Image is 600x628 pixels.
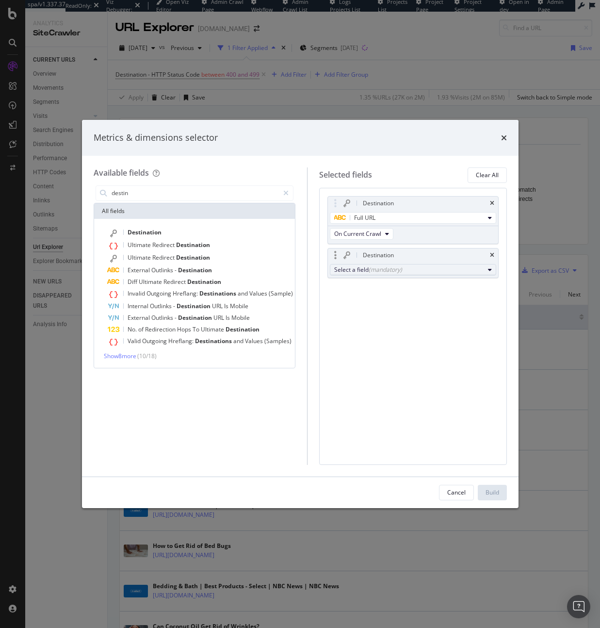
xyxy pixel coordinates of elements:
[138,325,145,333] span: of
[334,265,484,274] div: Select a field
[104,352,136,360] span: Show 8 more
[175,314,178,322] span: -
[178,266,212,274] span: Destination
[199,289,238,297] span: Destinations
[269,289,293,297] span: (Sample)
[142,337,168,345] span: Outgoing
[501,132,507,144] div: times
[249,289,269,297] span: Values
[213,314,226,322] span: URL
[168,337,195,345] span: Hreflang:
[128,228,162,236] span: Destination
[152,253,176,262] span: Redirect
[478,485,507,500] button: Build
[230,302,248,310] span: Mobile
[128,289,146,297] span: Invalid
[319,169,372,181] div: Selected fields
[175,266,178,274] span: -
[212,302,224,310] span: URL
[128,337,142,345] span: Valid
[327,196,499,244] div: DestinationtimesFull URLOn Current Crawl
[139,278,163,286] span: Ultimate
[128,278,139,286] span: Diff
[152,241,176,249] span: Redirect
[233,337,245,345] span: and
[363,250,394,260] div: Destination
[490,252,494,258] div: times
[177,325,193,333] span: Hops
[128,241,152,249] span: Ultimate
[327,248,499,278] div: DestinationtimesSelect a field(mandatory)
[476,171,499,179] div: Clear All
[363,198,394,208] div: Destination
[567,595,590,618] div: Open Intercom Messenger
[111,186,279,200] input: Search by field name
[145,325,177,333] span: Redirection
[176,241,210,249] span: Destination
[146,289,173,297] span: Outgoing
[187,278,221,286] span: Destination
[176,253,210,262] span: Destination
[201,325,226,333] span: Ultimate
[128,302,150,310] span: Internal
[173,302,177,310] span: -
[330,212,496,224] button: Full URL
[177,302,212,310] span: Destination
[468,167,507,183] button: Clear All
[226,325,259,333] span: Destination
[486,488,499,496] div: Build
[163,278,187,286] span: Redirect
[245,337,264,345] span: Values
[264,337,292,345] span: (Samples)
[178,314,213,322] span: Destination
[195,337,233,345] span: Destinations
[173,289,199,297] span: Hreflang:
[369,265,402,274] div: (mandatory)
[150,302,173,310] span: Outlinks
[447,488,466,496] div: Cancel
[193,325,201,333] span: To
[82,120,519,508] div: modal
[330,264,496,276] button: Select a field(mandatory)
[151,266,175,274] span: Outlinks
[94,203,295,219] div: All fields
[224,302,230,310] span: Is
[334,230,381,238] span: On Current Crawl
[354,214,375,222] span: Full URL
[226,314,231,322] span: Is
[128,325,138,333] span: No.
[439,485,474,500] button: Cancel
[490,200,494,206] div: times
[128,266,151,274] span: External
[128,253,152,262] span: Ultimate
[238,289,249,297] span: and
[231,314,250,322] span: Mobile
[151,314,175,322] span: Outlinks
[128,314,151,322] span: External
[94,132,218,144] div: Metrics & dimensions selector
[137,352,157,360] span: ( 10 / 18 )
[330,228,393,240] button: On Current Crawl
[94,167,149,178] div: Available fields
